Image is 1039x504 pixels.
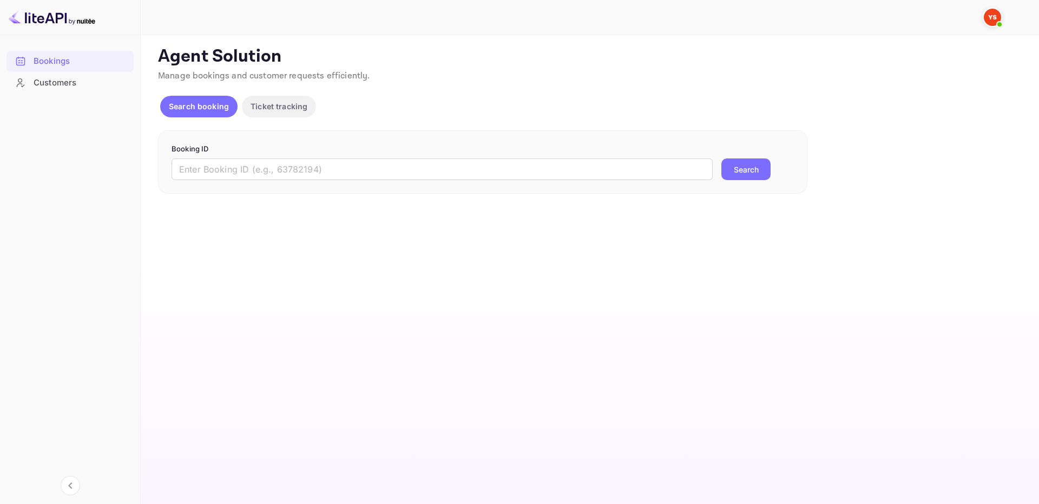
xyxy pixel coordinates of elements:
p: Search booking [169,101,229,112]
div: Bookings [6,51,134,72]
p: Agent Solution [158,46,1020,68]
p: Ticket tracking [251,101,307,112]
a: Bookings [6,51,134,71]
p: Booking ID [172,144,794,155]
button: Search [721,158,771,180]
button: Collapse navigation [61,476,80,495]
div: Bookings [34,55,128,68]
div: Customers [6,72,134,94]
a: Customers [6,72,134,92]
img: LiteAPI logo [9,9,95,26]
div: Customers [34,77,128,89]
input: Enter Booking ID (e.g., 63782194) [172,158,713,180]
span: Manage bookings and customer requests efficiently. [158,70,370,82]
img: Yandex Support [984,9,1001,26]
